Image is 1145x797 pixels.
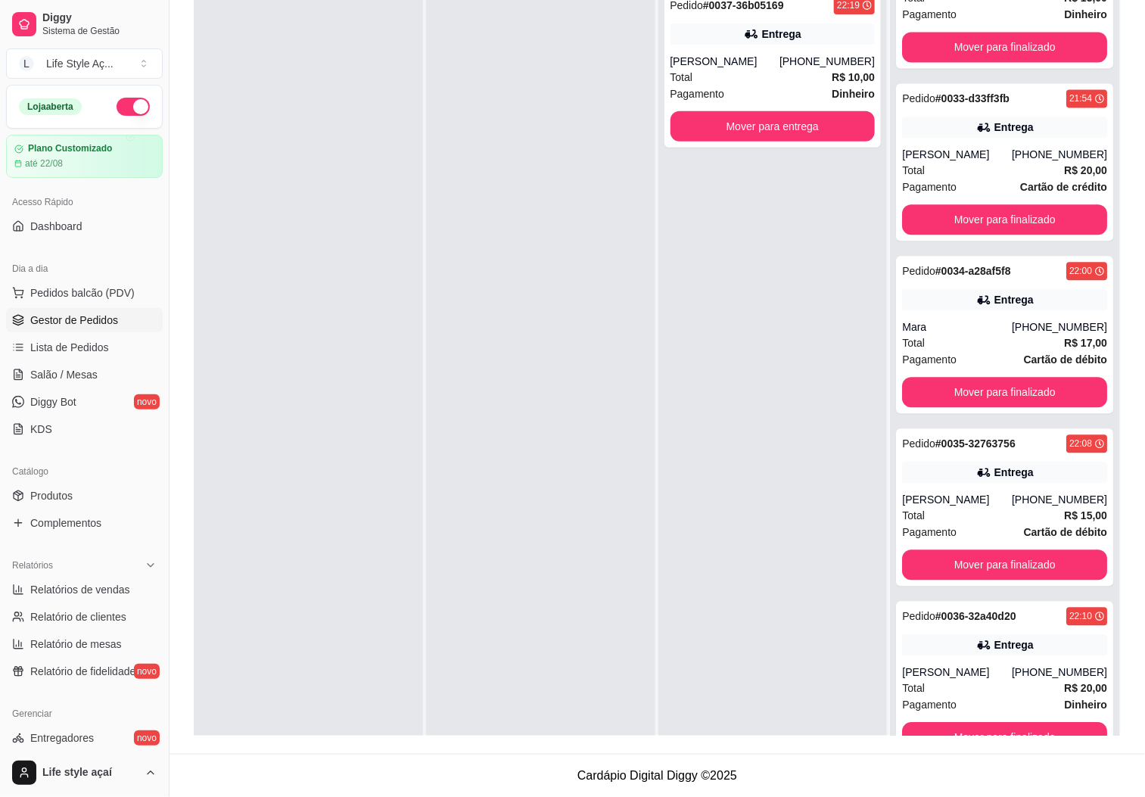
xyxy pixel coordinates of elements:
span: Relatórios de vendas [30,582,130,597]
div: Entrega [994,120,1034,135]
strong: # 0033-d33ff3fb [935,92,1010,104]
span: Pagamento [902,6,957,23]
span: Relatório de mesas [30,637,122,652]
a: DiggySistema de Gestão [6,6,163,42]
span: Pedidos balcão (PDV) [30,285,135,300]
span: Relatório de fidelidade [30,664,135,679]
span: Produtos [30,488,73,503]
article: Plano Customizado [28,143,112,154]
button: Select a team [6,48,163,79]
span: L [19,56,34,71]
div: Life Style Aç ... [46,56,114,71]
button: Mover para finalizado [902,32,1107,62]
a: Gestor de Pedidos [6,308,163,332]
span: Relatórios [12,559,53,571]
a: Salão / Mesas [6,363,163,387]
strong: R$ 17,00 [1064,337,1107,349]
span: Total [902,680,925,696]
span: Life style açaí [42,766,138,780]
div: 22:00 [1069,265,1092,277]
button: Alterar Status [117,98,150,116]
a: Lista de Pedidos [6,335,163,360]
div: Dia a dia [6,257,163,281]
strong: R$ 20,00 [1064,682,1107,694]
a: Relatório de clientes [6,605,163,629]
span: Lista de Pedidos [30,340,109,355]
div: [PHONE_NUMBER] [1012,665,1107,680]
a: Diggy Botnovo [6,390,163,414]
a: Plano Customizadoaté 22/08 [6,135,163,178]
div: Loja aberta [19,98,82,115]
a: Produtos [6,484,163,508]
div: Mara [902,319,1012,335]
button: Pedidos balcão (PDV) [6,281,163,305]
div: Entrega [994,292,1034,307]
button: Mover para finalizado [902,204,1107,235]
div: [PERSON_NAME] [902,492,1012,507]
div: [PHONE_NUMBER] [1012,492,1107,507]
span: Complementos [30,515,101,531]
span: Total [902,507,925,524]
a: Entregadoresnovo [6,726,163,750]
div: Catálogo [6,459,163,484]
strong: Dinheiro [1064,699,1107,711]
span: Pedido [902,92,935,104]
strong: Dinheiro [1064,8,1107,20]
strong: Cartão de débito [1024,526,1107,538]
button: Mover para entrega [671,111,876,142]
span: Diggy Bot [30,394,76,409]
strong: Cartão de crédito [1020,181,1107,193]
button: Mover para finalizado [902,377,1107,407]
span: Total [671,69,693,86]
span: Gestor de Pedidos [30,313,118,328]
div: 21:54 [1069,92,1092,104]
strong: R$ 20,00 [1064,164,1107,176]
a: Relatório de mesas [6,632,163,656]
div: [PERSON_NAME] [671,54,780,69]
span: Total [902,162,925,179]
strong: # 0035-32763756 [935,437,1016,450]
div: [PHONE_NUMBER] [1012,319,1107,335]
span: Pagamento [902,179,957,195]
div: 22:08 [1069,437,1092,450]
strong: R$ 10,00 [832,71,875,83]
span: Diggy [42,11,157,25]
div: [PERSON_NAME] [902,665,1012,680]
span: Entregadores [30,730,94,746]
div: Entrega [994,637,1034,652]
span: Relatório de clientes [30,609,126,624]
div: Acesso Rápido [6,190,163,214]
div: Gerenciar [6,702,163,726]
span: Pedido [902,437,935,450]
span: Pedido [902,610,935,622]
div: [PHONE_NUMBER] [1012,147,1107,162]
strong: Dinheiro [832,88,875,100]
button: Life style açaí [6,755,163,791]
div: [PHONE_NUMBER] [779,54,875,69]
a: KDS [6,417,163,441]
div: 22:10 [1069,610,1092,622]
div: [PERSON_NAME] [902,147,1012,162]
strong: # 0034-a28af5f8 [935,265,1011,277]
footer: Cardápio Digital Diggy © 2025 [170,754,1145,797]
span: Pagamento [902,524,957,540]
span: Pagamento [902,351,957,368]
strong: # 0036-32a40d20 [935,610,1016,622]
span: Pedido [902,265,935,277]
span: Sistema de Gestão [42,25,157,37]
span: Total [902,335,925,351]
strong: R$ 15,00 [1064,509,1107,521]
a: Dashboard [6,214,163,238]
span: Pagamento [671,86,725,102]
article: até 22/08 [25,157,63,170]
button: Mover para finalizado [902,549,1107,580]
a: Complementos [6,511,163,535]
a: Relatórios de vendas [6,578,163,602]
span: Pagamento [902,696,957,713]
span: Salão / Mesas [30,367,98,382]
strong: Cartão de débito [1024,353,1107,366]
span: KDS [30,422,52,437]
div: Entrega [994,465,1034,480]
button: Mover para finalizado [902,722,1107,752]
span: Dashboard [30,219,82,234]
